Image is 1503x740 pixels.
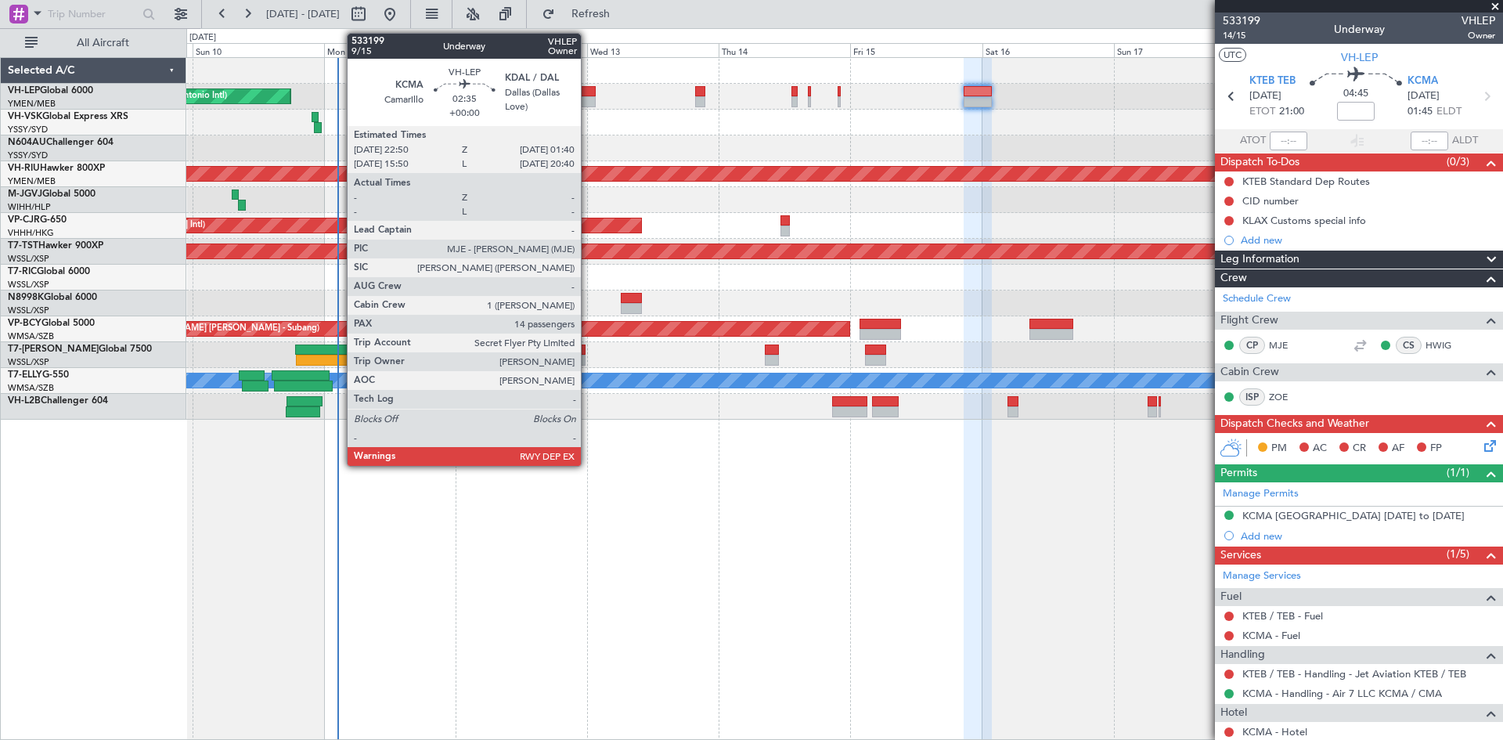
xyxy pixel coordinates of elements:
[850,43,982,57] div: Fri 15
[1343,86,1368,102] span: 04:45
[1249,104,1275,120] span: ETOT
[1341,49,1378,66] span: VH-LEP
[8,293,97,302] a: N8998KGlobal 6000
[1447,153,1469,170] span: (0/3)
[8,267,37,276] span: T7-RIC
[8,98,56,110] a: YMEN/MEB
[8,164,105,173] a: VH-RIUHawker 800XP
[1313,441,1327,457] span: AC
[1220,588,1242,606] span: Fuel
[8,227,54,239] a: VHHH/HKG
[1223,29,1260,42] span: 14/15
[558,9,624,20] span: Refresh
[1407,88,1440,104] span: [DATE]
[8,370,69,380] a: T7-ELLYG-550
[1392,441,1404,457] span: AF
[1220,269,1247,287] span: Crew
[8,356,49,368] a: WSSL/XSP
[8,112,42,121] span: VH-VSK
[1220,153,1299,171] span: Dispatch To-Dos
[719,43,850,57] div: Thu 14
[8,215,67,225] a: VP-CJRG-650
[193,43,324,57] div: Sun 10
[8,241,103,251] a: T7-TSTHawker 900XP
[1462,13,1495,29] span: VHLEP
[1220,312,1278,330] span: Flight Crew
[1242,725,1307,738] a: KCMA - Hotel
[1242,214,1366,227] div: KLAX Customs special info
[8,215,40,225] span: VP-CJR
[8,370,42,380] span: T7-ELLY
[1223,486,1299,502] a: Manage Permits
[1271,441,1287,457] span: PM
[1334,21,1385,38] div: Underway
[8,396,41,406] span: VH-L2B
[1220,547,1261,565] span: Services
[1269,390,1304,404] a: ZOE
[1220,464,1257,482] span: Permits
[8,124,48,135] a: YSSY/SYD
[324,43,456,57] div: Mon 11
[8,201,51,213] a: WIHH/HLP
[1223,13,1260,29] span: 533199
[1407,104,1433,120] span: 01:45
[8,305,49,316] a: WSSL/XSP
[1241,233,1495,247] div: Add new
[1249,88,1281,104] span: [DATE]
[8,293,44,302] span: N8998K
[1220,646,1265,664] span: Handling
[1242,687,1442,700] a: KCMA - Handling - Air 7 LLC KCMA / CMA
[372,343,618,366] div: Planned Maint [GEOGRAPHIC_DATA] ([GEOGRAPHIC_DATA])
[8,138,114,147] a: N604AUChallenger 604
[1447,546,1469,562] span: (1/5)
[8,190,42,199] span: M-JGVJ
[8,345,99,354] span: T7-[PERSON_NAME]
[1242,194,1299,208] div: CID number
[456,43,587,57] div: Tue 12
[8,279,49,291] a: WSSL/XSP
[982,43,1114,57] div: Sat 16
[1462,29,1495,42] span: Owner
[1242,667,1466,680] a: KTEB / TEB - Handling - Jet Aviation KTEB / TEB
[41,38,165,49] span: All Aircraft
[8,345,152,354] a: T7-[PERSON_NAME]Global 7500
[8,86,40,96] span: VH-LEP
[8,86,93,96] a: VH-LEPGlobal 6000
[1223,569,1301,584] a: Manage Services
[1452,133,1478,149] span: ALDT
[1219,48,1246,62] button: UTC
[8,241,38,251] span: T7-TST
[1240,133,1266,149] span: ATOT
[1279,104,1304,120] span: 21:00
[587,43,719,57] div: Wed 13
[1223,291,1291,307] a: Schedule Crew
[1430,441,1442,457] span: FP
[8,253,49,265] a: WSSL/XSP
[8,396,108,406] a: VH-L2BChallenger 604
[1242,609,1323,623] a: KTEB / TEB - Fuel
[1249,74,1296,89] span: KTEB TEB
[1220,251,1299,269] span: Leg Information
[1220,415,1369,433] span: Dispatch Checks and Weather
[8,190,96,199] a: M-JGVJGlobal 5000
[1396,337,1422,354] div: CS
[8,267,90,276] a: T7-RICGlobal 6000
[8,150,48,161] a: YSSY/SYD
[1426,338,1461,352] a: HWIG
[1242,629,1300,642] a: KCMA - Fuel
[8,138,46,147] span: N604AU
[17,31,170,56] button: All Aircraft
[1241,529,1495,543] div: Add new
[1269,338,1304,352] a: MJE
[1220,363,1279,381] span: Cabin Crew
[1436,104,1462,120] span: ELDT
[1239,388,1265,406] div: ISP
[8,164,40,173] span: VH-RIU
[266,7,340,21] span: [DATE] - [DATE]
[1447,464,1469,481] span: (1/1)
[48,2,138,26] input: Trip Number
[8,382,54,394] a: WMSA/SZB
[1242,509,1465,522] div: KCMA [GEOGRAPHIC_DATA] [DATE] to [DATE]
[8,175,56,187] a: YMEN/MEB
[1239,337,1265,354] div: CP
